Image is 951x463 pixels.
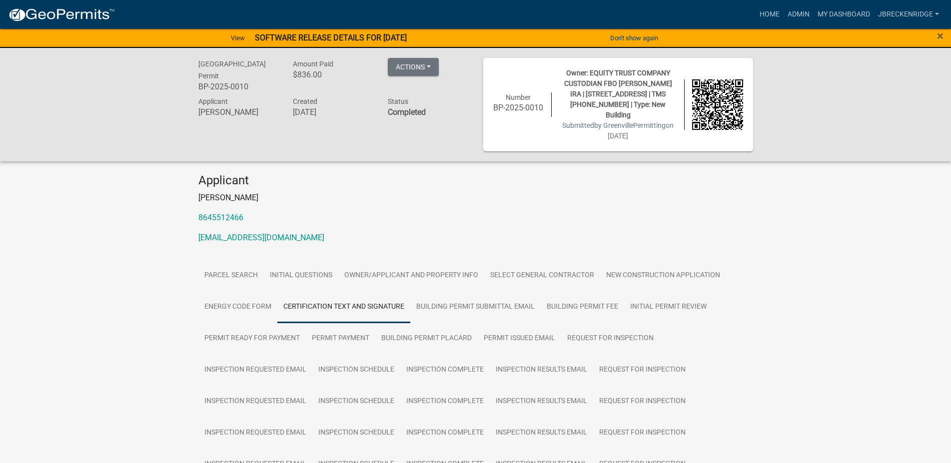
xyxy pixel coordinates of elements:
a: New Construction Application [600,260,726,292]
a: Initial Permit Review [624,291,713,323]
a: Building Permit Placard [375,323,478,355]
button: Actions [388,58,439,76]
span: Applicant [198,97,228,105]
span: Owner: EQUITY TRUST COMPANY CUSTODIAN FBO [PERSON_NAME] IRA | [STREET_ADDRESS] | TMS [PHONE_NUMBE... [564,69,672,119]
a: Request for Inspection [561,323,660,355]
a: Home [756,5,784,24]
a: Owner/Applicant and Property Info [338,260,484,292]
a: Inspection Results Email [490,417,593,449]
span: by GreenvillePermitting [594,121,666,129]
span: Status [388,97,408,105]
a: Permit Payment [306,323,375,355]
a: Inspection Requested Email [198,417,312,449]
a: Initial Questions [264,260,338,292]
strong: Completed [388,107,426,117]
a: Permit Issued Email [478,323,561,355]
h4: Applicant [198,173,753,188]
span: [GEOGRAPHIC_DATA] Permit [198,60,266,80]
a: Select General Contractor [484,260,600,292]
p: [PERSON_NAME] [198,192,753,204]
h6: [DATE] [293,107,373,117]
a: Inspection Results Email [490,354,593,386]
a: Certification Text and Signature [277,291,410,323]
a: Request for Inspection [593,354,692,386]
a: Request for Inspection [593,417,692,449]
h6: BP-2025-0010 [198,82,278,91]
span: Amount Paid [293,60,333,68]
a: Admin [784,5,814,24]
a: Inspection Schedule [312,386,400,418]
a: Building Permit Fee [541,291,624,323]
a: Inspection Results Email [490,386,593,418]
a: Parcel search [198,260,264,292]
span: Created [293,97,317,105]
span: × [937,29,944,43]
a: Inspection Requested Email [198,354,312,386]
h6: BP-2025-0010 [493,103,544,112]
a: Inspection Schedule [312,417,400,449]
a: Inspection Requested Email [198,386,312,418]
strong: SOFTWARE RELEASE DETAILS FOR [DATE] [255,33,407,42]
button: Close [937,30,944,42]
a: Inspection Schedule [312,354,400,386]
a: Request for Inspection [593,386,692,418]
a: Energy Code Form [198,291,277,323]
a: My Dashboard [814,5,874,24]
a: Jbreckenridge [874,5,943,24]
a: Inspection Complete [400,354,490,386]
button: Don't show again [606,30,662,46]
a: [EMAIL_ADDRESS][DOMAIN_NAME] [198,233,324,242]
a: Building Permit Submittal Email [410,291,541,323]
a: 8645512466 [198,213,243,222]
span: Submitted on [DATE] [562,121,674,140]
img: QR code [692,79,743,130]
h6: [PERSON_NAME] [198,107,278,117]
a: Inspection Complete [400,417,490,449]
span: Number [506,93,531,101]
h6: $836.00 [293,70,373,79]
a: Inspection Complete [400,386,490,418]
a: View [227,30,249,46]
a: Permit Ready for Payment [198,323,306,355]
